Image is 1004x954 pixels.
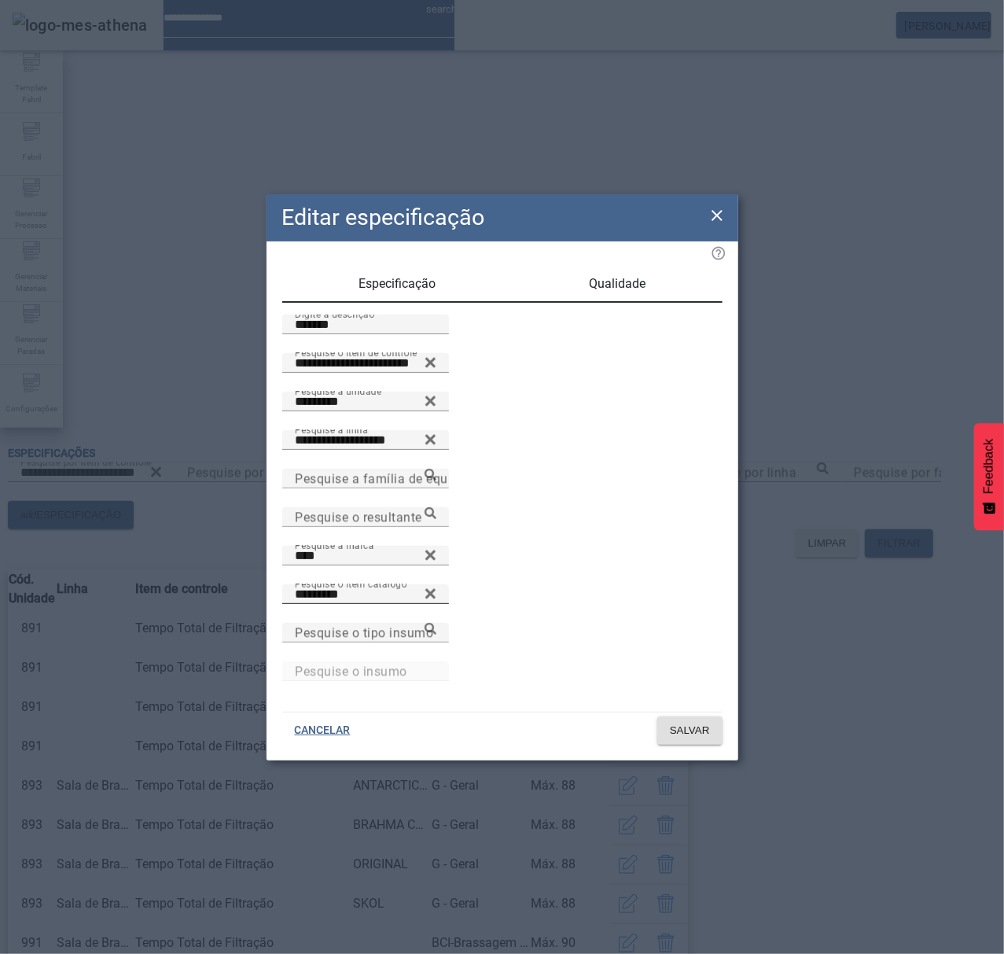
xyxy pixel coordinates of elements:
[295,470,436,488] input: Number
[295,354,436,373] input: Number
[282,716,363,745] button: CANCELAR
[295,392,436,411] input: Number
[295,347,417,358] mat-label: Pesquise o item de controle
[295,585,436,604] input: Number
[295,431,436,450] input: Number
[295,662,436,681] input: Number
[295,624,436,643] input: Number
[295,471,504,486] mat-label: Pesquise a família de equipamento
[359,278,436,290] span: Especificação
[295,424,368,435] mat-label: Pesquise a linha
[295,664,407,679] mat-label: Pesquise o insumo
[295,625,433,640] mat-label: Pesquise o tipo insumo
[295,308,374,319] mat-label: Digite a descrição
[295,510,422,525] mat-label: Pesquise o resultante
[295,578,407,589] mat-label: Pesquise o item catálogo
[982,439,996,494] span: Feedback
[295,547,436,565] input: Number
[295,385,381,396] mat-label: Pesquise a unidade
[295,540,374,551] mat-label: Pesquise a marca
[974,423,1004,530] button: Feedback - Mostrar pesquisa
[295,508,436,527] input: Number
[589,278,645,290] span: Qualidade
[670,723,710,739] span: SALVAR
[295,723,351,739] span: CANCELAR
[282,201,485,234] h2: Editar especificação
[657,716,723,745] button: SALVAR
